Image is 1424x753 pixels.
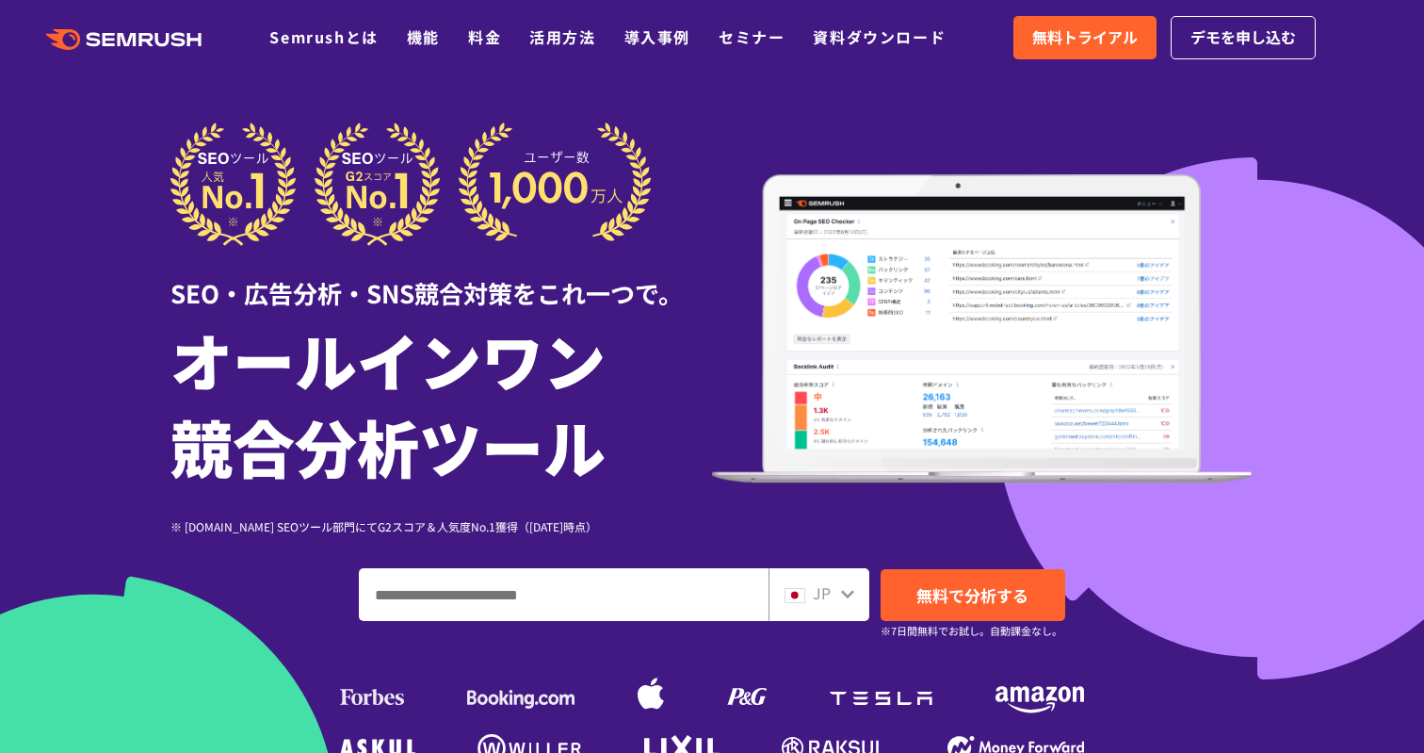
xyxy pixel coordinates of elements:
[170,246,712,311] div: SEO・広告分析・SNS競合対策をこれ一つで。
[1032,25,1138,50] span: 無料トライアル
[813,25,946,48] a: 資料ダウンロード
[360,569,768,620] input: ドメイン、キーワードまたはURLを入力してください
[468,25,501,48] a: 料金
[1013,16,1157,59] a: 無料トライアル
[170,517,712,535] div: ※ [DOMAIN_NAME] SEOツール部門にてG2スコア＆人気度No.1獲得（[DATE]時点）
[269,25,378,48] a: Semrushとは
[170,316,712,489] h1: オールインワン 競合分析ツール
[624,25,690,48] a: 導入事例
[719,25,785,48] a: セミナー
[881,569,1065,621] a: 無料で分析する
[813,581,831,604] span: JP
[916,583,1028,607] span: 無料で分析する
[529,25,595,48] a: 活用方法
[1171,16,1316,59] a: デモを申し込む
[407,25,440,48] a: 機能
[1190,25,1296,50] span: デモを申し込む
[881,622,1062,640] small: ※7日間無料でお試し。自動課金なし。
